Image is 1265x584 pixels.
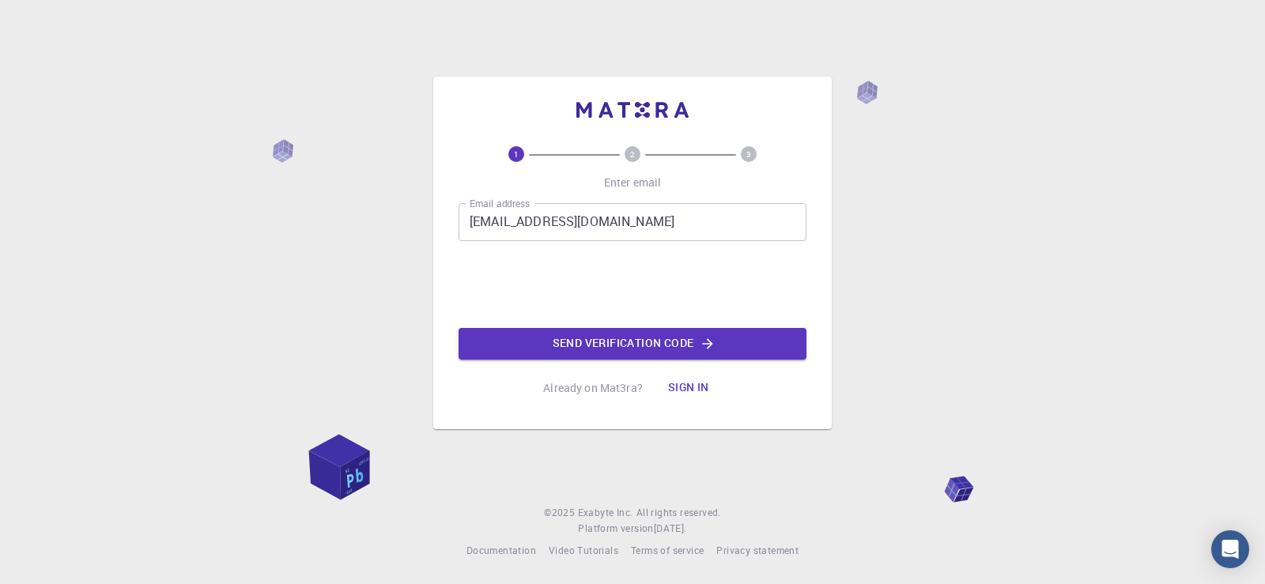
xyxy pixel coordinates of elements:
[630,149,635,160] text: 2
[578,506,633,518] span: Exabyte Inc.
[466,544,536,556] span: Documentation
[746,149,751,160] text: 3
[549,543,618,559] a: Video Tutorials
[636,505,721,521] span: All rights reserved.
[543,380,643,396] p: Already on Mat3ra?
[470,197,530,210] label: Email address
[549,544,618,556] span: Video Tutorials
[654,522,687,534] span: [DATE] .
[631,544,704,556] span: Terms of service
[1211,530,1249,568] div: Open Intercom Messenger
[655,372,722,404] button: Sign in
[716,543,799,559] a: Privacy statement
[544,505,577,521] span: © 2025
[466,543,536,559] a: Documentation
[631,543,704,559] a: Terms of service
[604,175,662,190] p: Enter email
[716,544,799,556] span: Privacy statement
[654,521,687,537] a: [DATE].
[512,254,753,315] iframe: reCAPTCHA
[578,505,633,521] a: Exabyte Inc.
[459,328,806,360] button: Send verification code
[514,149,519,160] text: 1
[578,521,653,537] span: Platform version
